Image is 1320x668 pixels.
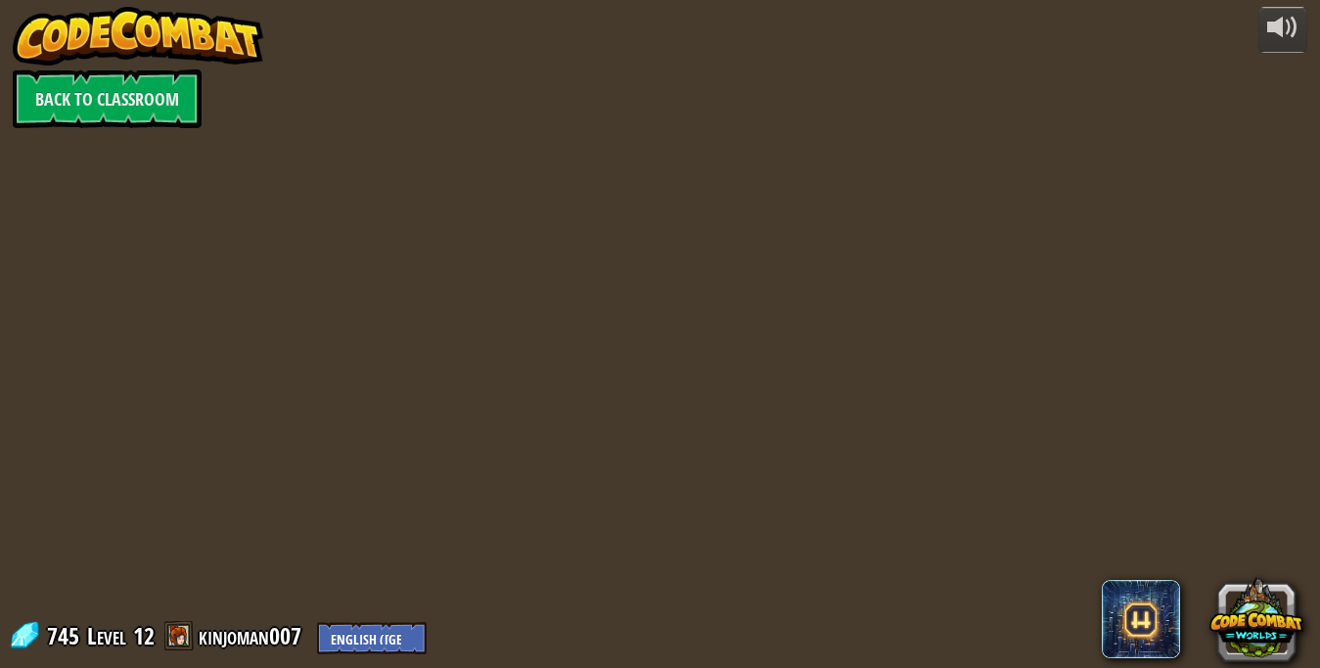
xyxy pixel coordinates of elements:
[13,69,202,128] a: Back to Classroom
[1209,572,1303,666] button: CodeCombat Worlds on Roblox
[13,7,263,66] img: CodeCombat - Learn how to code by playing a game
[133,620,155,651] span: 12
[199,620,307,651] a: kinjoman007
[87,620,126,652] span: Level
[47,620,85,651] span: 745
[1102,580,1180,658] span: CodeCombat AI HackStack
[1258,7,1307,53] button: Adjust volume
